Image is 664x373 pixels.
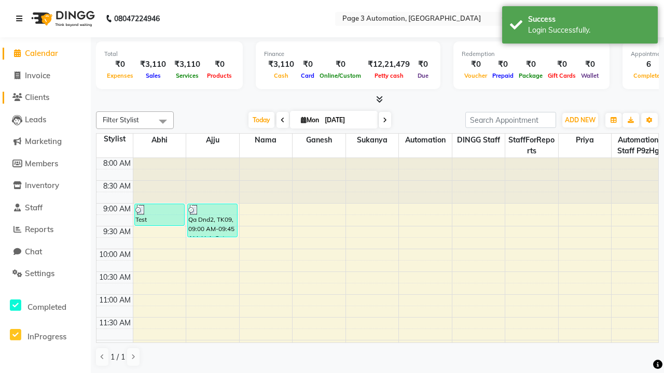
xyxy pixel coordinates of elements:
span: Completed [27,302,66,312]
span: Sales [143,72,163,79]
span: Priya [559,134,612,147]
span: Services [173,72,201,79]
span: Leads [25,114,46,124]
div: Success [528,14,650,25]
div: ₹0 [545,59,578,70]
a: Invoice [3,70,88,82]
div: ₹0 [104,59,136,70]
span: Reports [25,224,53,234]
span: Card [298,72,317,79]
span: Staff [25,203,43,212]
span: Settings [25,268,54,278]
a: Chat [3,246,88,258]
div: ₹0 [298,59,317,70]
span: Members [25,159,58,168]
span: Clients [25,92,49,102]
span: Marketing [25,136,62,146]
div: ₹3,110 [170,59,204,70]
div: ₹0 [317,59,364,70]
div: ₹0 [516,59,545,70]
div: 10:30 AM [97,272,133,283]
span: Cash [271,72,291,79]
span: InProgress [27,332,66,341]
span: Wallet [578,72,601,79]
div: ₹0 [578,59,601,70]
span: Calendar [25,48,58,58]
span: Voucher [462,72,490,79]
img: logo [26,4,98,33]
span: Chat [25,247,42,256]
div: Total [104,50,234,59]
input: 2025-09-01 [322,112,374,128]
div: ₹0 [462,59,490,70]
span: Nama [240,134,293,147]
div: ₹12,21,479 [364,59,414,70]
a: Reports [3,224,88,236]
div: ₹0 [490,59,516,70]
div: 9:00 AM [101,204,133,214]
div: Test DoNotDelete, TK11, 09:00 AM-09:30 AM, Hair Cut By Expert-Men [135,204,184,225]
span: Mon [298,116,322,124]
span: Expenses [104,72,136,79]
div: ₹0 [204,59,234,70]
span: Ajju [186,134,239,147]
span: Invoice [25,70,50,80]
div: 8:00 AM [101,158,133,169]
span: Due [415,72,431,79]
div: ₹3,110 [136,59,170,70]
span: Petty cash [372,72,406,79]
div: Login Successfully. [528,25,650,36]
span: ADD NEW [565,116,596,124]
a: Members [3,158,88,170]
span: DINGG Staff [452,134,505,147]
input: Search Appointment [465,112,556,128]
div: 9:30 AM [101,226,133,237]
span: Gift Cards [545,72,578,79]
span: Abhi [133,134,186,147]
div: Redemption [462,50,601,59]
span: Sukanya [346,134,399,147]
span: Online/Custom [317,72,364,79]
span: Today [248,112,274,128]
span: Package [516,72,545,79]
a: Calendar [3,48,88,60]
span: Automation [399,134,452,147]
a: Inventory [3,180,88,192]
span: Filter Stylist [103,116,139,124]
a: Marketing [3,136,88,148]
span: 1 / 1 [110,352,125,363]
div: 11:30 AM [97,318,133,328]
div: Finance [264,50,432,59]
span: StaffForReports [505,134,558,157]
button: ADD NEW [562,113,598,127]
div: ₹0 [414,59,432,70]
span: Inventory [25,180,59,190]
a: Clients [3,92,88,104]
span: Ganesh [293,134,345,147]
div: 8:30 AM [101,181,133,192]
div: Qa Dnd2, TK09, 09:00 AM-09:45 AM, Hair Cut-Men [188,204,237,237]
b: 08047224946 [114,4,160,33]
div: 10:00 AM [97,249,133,260]
a: Staff [3,202,88,214]
div: ₹3,110 [264,59,298,70]
a: Settings [3,268,88,280]
div: 11:00 AM [97,295,133,306]
span: Prepaid [490,72,516,79]
div: Stylist [96,134,133,145]
div: 12:00 PM [98,340,133,351]
span: Products [204,72,234,79]
a: Leads [3,114,88,126]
